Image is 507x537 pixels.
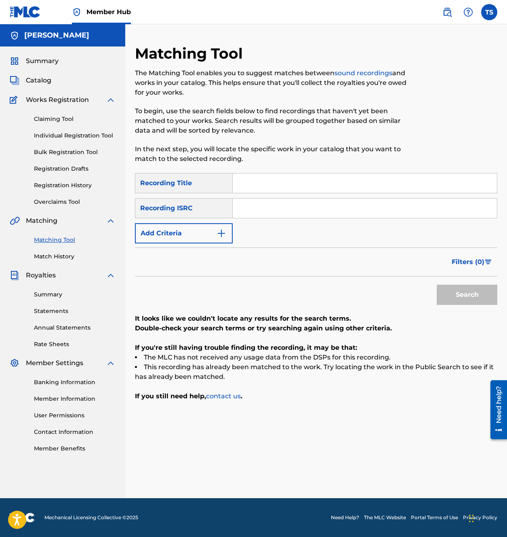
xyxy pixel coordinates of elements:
img: expand [106,216,116,226]
img: Summary [10,56,19,66]
h5: THOMAS STEPHENS [24,31,89,40]
a: Summary [34,290,116,299]
a: Registration Drafts [34,165,116,173]
span: Member Hub [86,7,131,17]
iframe: Chat Widget [467,498,507,537]
a: Rate Sheets [34,340,116,349]
a: Individual Registration Tool [34,131,116,140]
img: search [442,7,452,17]
button: Add Criteria [135,223,233,243]
p: The Matching Tool enables you to suggest matches between and works in your catalog. This helps en... [135,68,414,97]
div: Drag [469,506,474,531]
img: Catalog [10,76,19,85]
a: The MLC Website [364,514,406,521]
a: sound recordings [334,69,392,77]
p: In the next step, you will locate the specific work in your catalog that you want to match to the... [135,144,414,164]
a: Need Help? [331,514,359,521]
form: Search Form [135,173,497,309]
a: Contact Information [34,428,116,436]
a: Matching Tool [34,236,116,244]
div: Help [460,4,476,20]
span: Summary [26,56,59,66]
img: Accounts [10,31,19,40]
img: logo [10,513,35,522]
a: Match History [34,252,116,261]
a: Member Information [34,395,116,403]
span: Mechanical Licensing Collective © 2025 [44,514,138,521]
span: Royalties [26,271,56,280]
span: Works Registration [26,95,89,105]
a: Annual Statements [34,323,116,332]
a: SummarySummary [10,56,59,66]
a: Claiming Tool [34,115,116,123]
img: Matching [10,216,20,226]
button: Filters (0) [447,252,497,272]
a: Registration History [34,181,116,190]
p: If you still need help, . [135,391,497,401]
a: Statements [34,307,116,315]
iframe: Resource Center [484,377,507,442]
a: contact us [206,392,241,400]
div: User Menu [481,4,497,20]
a: Member Benefits [34,444,116,453]
li: This recording has already been matched to the work. Try locating the work in the Public Search t... [135,362,497,382]
img: help [463,7,473,17]
a: User Permissions [34,411,116,420]
a: CatalogCatalog [10,76,51,85]
img: filter [485,260,492,264]
li: The MLC has not received any usage data from the DSPs for this recording. [135,353,497,362]
img: Top Rightsholder [72,7,82,17]
img: Member Settings [10,358,19,368]
span: Matching [26,216,57,226]
img: expand [106,95,116,105]
span: Catalog [26,76,51,85]
a: Bulk Registration Tool [34,148,116,156]
img: Royalties [10,271,19,280]
img: Works Registration [10,95,20,105]
p: It looks like we couldn't locate any results for the search terms. [135,314,497,323]
span: Filters ( 0 ) [452,257,484,267]
img: 9d2ae6d4665cec9f34b9.svg [217,228,226,238]
a: Public Search [439,4,455,20]
a: Privacy Policy [463,514,497,521]
a: Portal Terms of Use [411,514,458,521]
p: Double-check your search terms or try searching again using other criteria. [135,323,497,333]
p: If you're still having trouble finding the recording, it may be that: [135,343,497,353]
span: Member Settings [26,358,83,368]
a: Overclaims Tool [34,198,116,206]
a: Banking Information [34,378,116,387]
p: To begin, use the search fields below to find recordings that haven't yet been matched to your wo... [135,106,414,135]
img: expand [106,271,116,280]
h2: Matching Tool [135,44,247,63]
img: MLC Logo [10,6,41,18]
img: expand [106,358,116,368]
